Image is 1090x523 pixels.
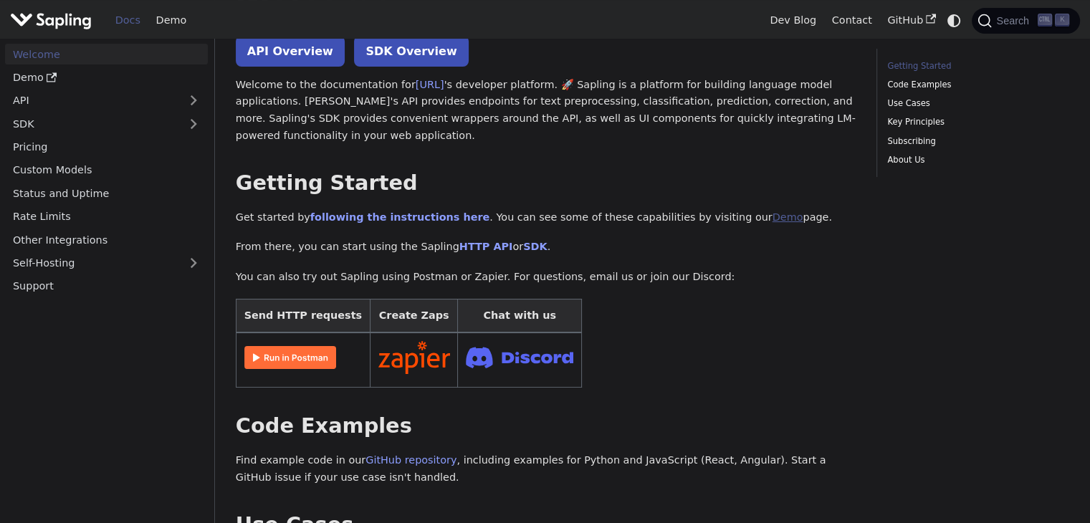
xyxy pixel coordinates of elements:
a: Other Integrations [5,229,208,250]
a: Demo [148,9,194,32]
a: Getting Started [887,59,1064,73]
a: SDK [5,113,179,134]
a: Welcome [5,44,208,64]
a: SDK [523,241,547,252]
th: Chat with us [458,299,582,332]
button: Switch between dark and light mode (currently system mode) [944,10,965,31]
a: following the instructions here [310,211,489,223]
button: Search (Ctrl+K) [972,8,1079,34]
a: Docs [107,9,148,32]
a: API Overview [236,36,345,67]
a: Pricing [5,137,208,158]
a: GitHub repository [365,454,456,466]
th: Create Zaps [370,299,458,332]
a: Support [5,276,208,297]
a: Custom Models [5,160,208,181]
a: [URL] [416,79,444,90]
img: Connect in Zapier [378,341,450,374]
a: Code Examples [887,78,1064,92]
kbd: K [1055,14,1069,27]
a: SDK Overview [354,36,468,67]
a: Use Cases [887,97,1064,110]
a: Self-Hosting [5,253,208,274]
img: Sapling.ai [10,10,92,31]
a: Key Principles [887,115,1064,129]
h2: Getting Started [236,171,856,196]
span: Search [992,15,1038,27]
a: Sapling.ai [10,10,97,31]
img: Join Discord [466,342,573,372]
a: GitHub [879,9,943,32]
a: Subscribing [887,135,1064,148]
th: Send HTTP requests [236,299,370,332]
button: Expand sidebar category 'API' [179,90,208,111]
a: Contact [824,9,880,32]
a: HTTP API [459,241,513,252]
p: From there, you can start using the Sapling or . [236,239,856,256]
a: Dev Blog [762,9,823,32]
button: Expand sidebar category 'SDK' [179,113,208,134]
a: Demo [773,211,803,223]
p: Welcome to the documentation for 's developer platform. 🚀 Sapling is a platform for building lang... [236,77,856,145]
img: Run in Postman [244,346,336,369]
h2: Code Examples [236,413,856,439]
a: Demo [5,67,208,88]
a: Rate Limits [5,206,208,227]
p: You can also try out Sapling using Postman or Zapier. For questions, email us or join our Discord: [236,269,856,286]
a: About Us [887,153,1064,167]
p: Get started by . You can see some of these capabilities by visiting our page. [236,209,856,226]
a: API [5,90,179,111]
a: Status and Uptime [5,183,208,203]
p: Find example code in our , including examples for Python and JavaScript (React, Angular). Start a... [236,452,856,486]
